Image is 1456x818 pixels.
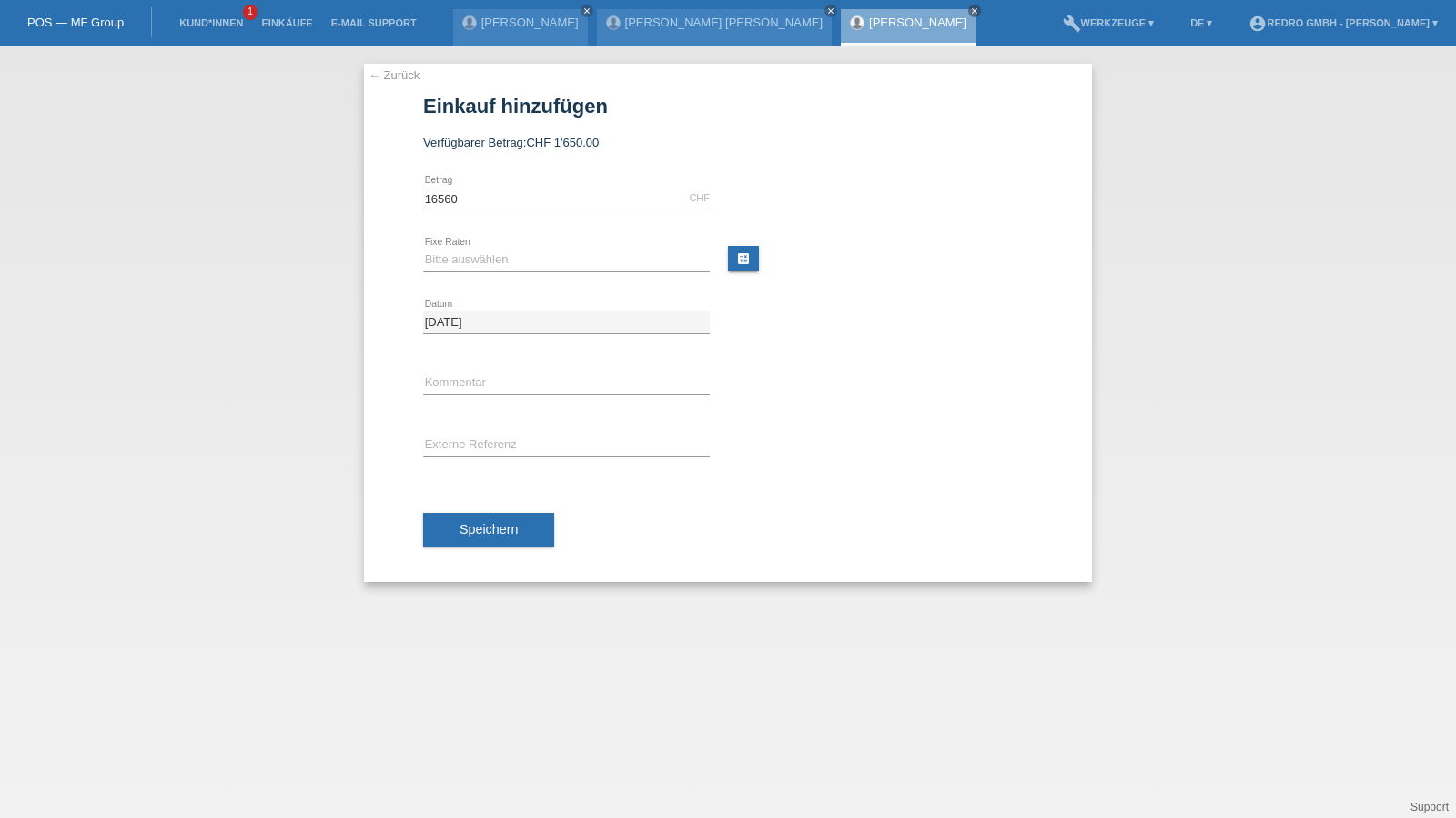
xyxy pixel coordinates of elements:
[423,513,554,547] button: Speichern
[1410,801,1449,813] a: Support
[369,68,420,82] a: ← Zurück
[625,15,823,29] a: [PERSON_NAME] [PERSON_NAME]
[481,15,579,29] a: [PERSON_NAME]
[423,136,1033,149] div: Verfügbarer Betrag:
[970,6,979,15] i: close
[1054,17,1164,28] a: buildWerkzeuge ▾
[322,17,426,28] a: E-Mail Support
[243,5,258,20] span: 1
[968,5,981,17] a: close
[824,5,837,17] a: close
[1181,17,1221,28] a: DE ▾
[581,5,593,17] a: close
[1063,15,1081,33] i: build
[423,95,1033,118] h1: Einkauf hinzufügen
[170,17,252,28] a: Kund*innen
[689,192,710,203] div: CHF
[252,17,321,28] a: Einkäufe
[736,251,751,266] i: calculate
[526,136,599,149] span: CHF 1'650.00
[1239,17,1447,28] a: account_circleRedro GmbH - [PERSON_NAME] ▾
[460,522,518,537] span: Speichern
[826,6,835,15] i: close
[582,6,591,15] i: close
[1249,15,1267,33] i: account_circle
[27,15,124,29] a: POS — MF Group
[869,15,966,29] a: [PERSON_NAME]
[728,246,759,271] a: calculate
